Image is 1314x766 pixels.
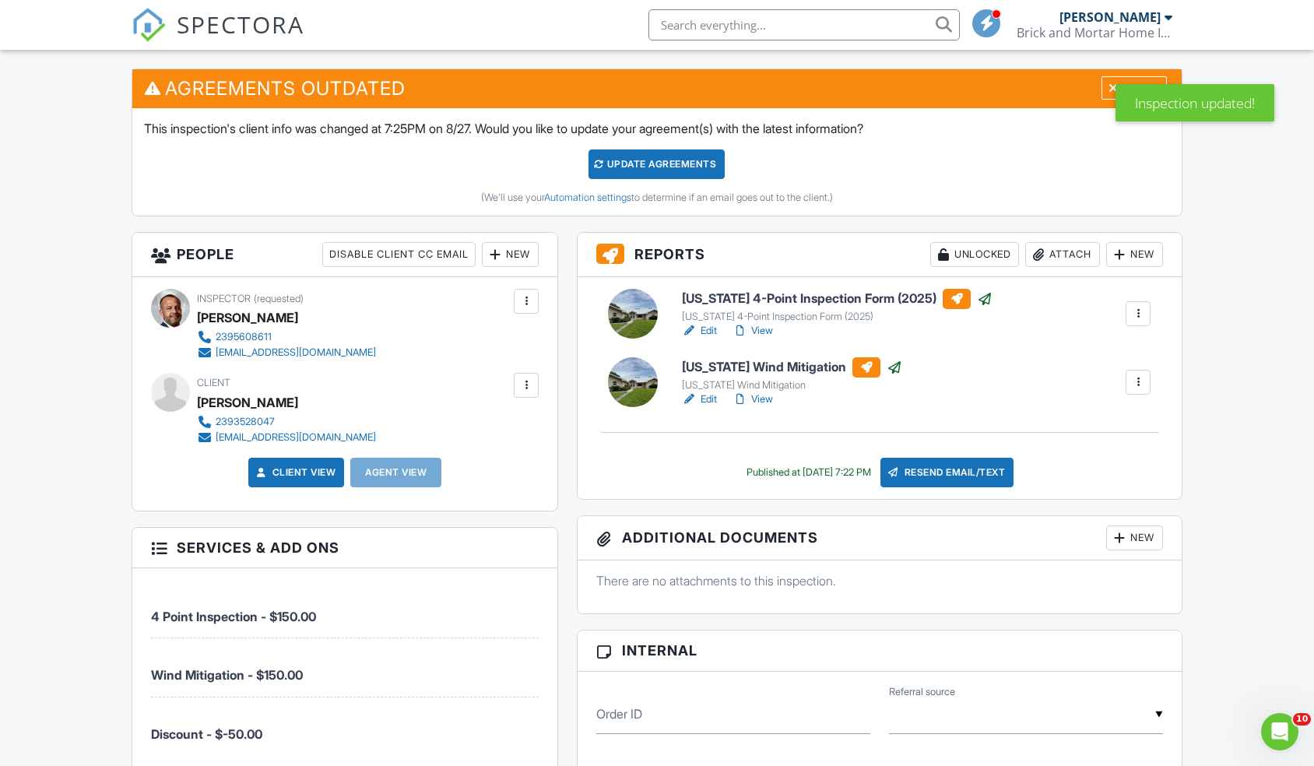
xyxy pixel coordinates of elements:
[144,191,1170,204] div: (We'll use your to determine if an email goes out to the client.)
[132,108,1182,216] div: This inspection's client info was changed at 7:25PM on 8/27. Would you like to update your agreem...
[733,323,773,339] a: View
[151,667,303,683] span: Wind Mitigation - $150.00
[132,8,166,42] img: The Best Home Inspection Software - Spectora
[1059,9,1161,25] div: [PERSON_NAME]
[216,416,275,428] div: 2393528047
[682,379,902,392] div: [US_STATE] Wind Mitigation
[682,357,902,392] a: [US_STATE] Wind Mitigation [US_STATE] Wind Mitigation
[682,311,993,323] div: [US_STATE] 4-Point Inspection Form (2025)
[197,329,376,345] a: 2395608611
[596,705,642,722] label: Order ID
[682,357,902,378] h6: [US_STATE] Wind Mitigation
[151,580,539,638] li: Service: 4 Point Inspection
[322,242,476,267] div: Disable Client CC Email
[151,609,316,624] span: 4 Point Inspection - $150.00
[682,323,717,339] a: Edit
[578,516,1182,560] h3: Additional Documents
[197,391,298,414] div: [PERSON_NAME]
[1106,525,1163,550] div: New
[177,8,304,40] span: SPECTORA
[682,289,993,309] h6: [US_STATE] 4-Point Inspection Form (2025)
[578,233,1182,277] h3: Reports
[216,331,272,343] div: 2395608611
[132,21,304,54] a: SPECTORA
[254,293,304,304] span: (requested)
[197,293,251,304] span: Inspector
[1017,25,1172,40] div: Brick and Mortar Home Inspection Services
[197,306,298,329] div: [PERSON_NAME]
[747,466,871,479] div: Published at [DATE] 7:22 PM
[578,631,1182,671] h3: Internal
[596,572,1163,589] p: There are no attachments to this inspection.
[682,289,993,323] a: [US_STATE] 4-Point Inspection Form (2025) [US_STATE] 4-Point Inspection Form (2025)
[254,465,336,480] a: Client View
[151,726,262,742] span: Discount - $-50.00
[216,431,376,444] div: [EMAIL_ADDRESS][DOMAIN_NAME]
[1115,84,1274,121] div: Inspection updated!
[151,697,539,755] li: Manual fee: Discount
[733,392,773,407] a: View
[880,458,1014,487] div: Resend Email/Text
[1025,242,1100,267] div: Attach
[588,149,725,179] div: Update Agreements
[151,638,539,697] li: Service: Wind Mitigation
[132,69,1182,107] h3: Agreements Outdated
[216,346,376,359] div: [EMAIL_ADDRESS][DOMAIN_NAME]
[197,414,376,430] a: 2393528047
[482,242,539,267] div: New
[197,377,230,388] span: Client
[1101,76,1167,100] div: Dismiss
[197,430,376,445] a: [EMAIL_ADDRESS][DOMAIN_NAME]
[132,233,558,277] h3: People
[1293,713,1311,726] span: 10
[544,191,631,203] a: Automation settings
[197,345,376,360] a: [EMAIL_ADDRESS][DOMAIN_NAME]
[889,685,955,699] label: Referral source
[930,242,1019,267] div: Unlocked
[648,9,960,40] input: Search everything...
[1261,713,1298,750] iframe: Intercom live chat
[1106,242,1163,267] div: New
[682,392,717,407] a: Edit
[132,528,558,568] h3: Services & Add ons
